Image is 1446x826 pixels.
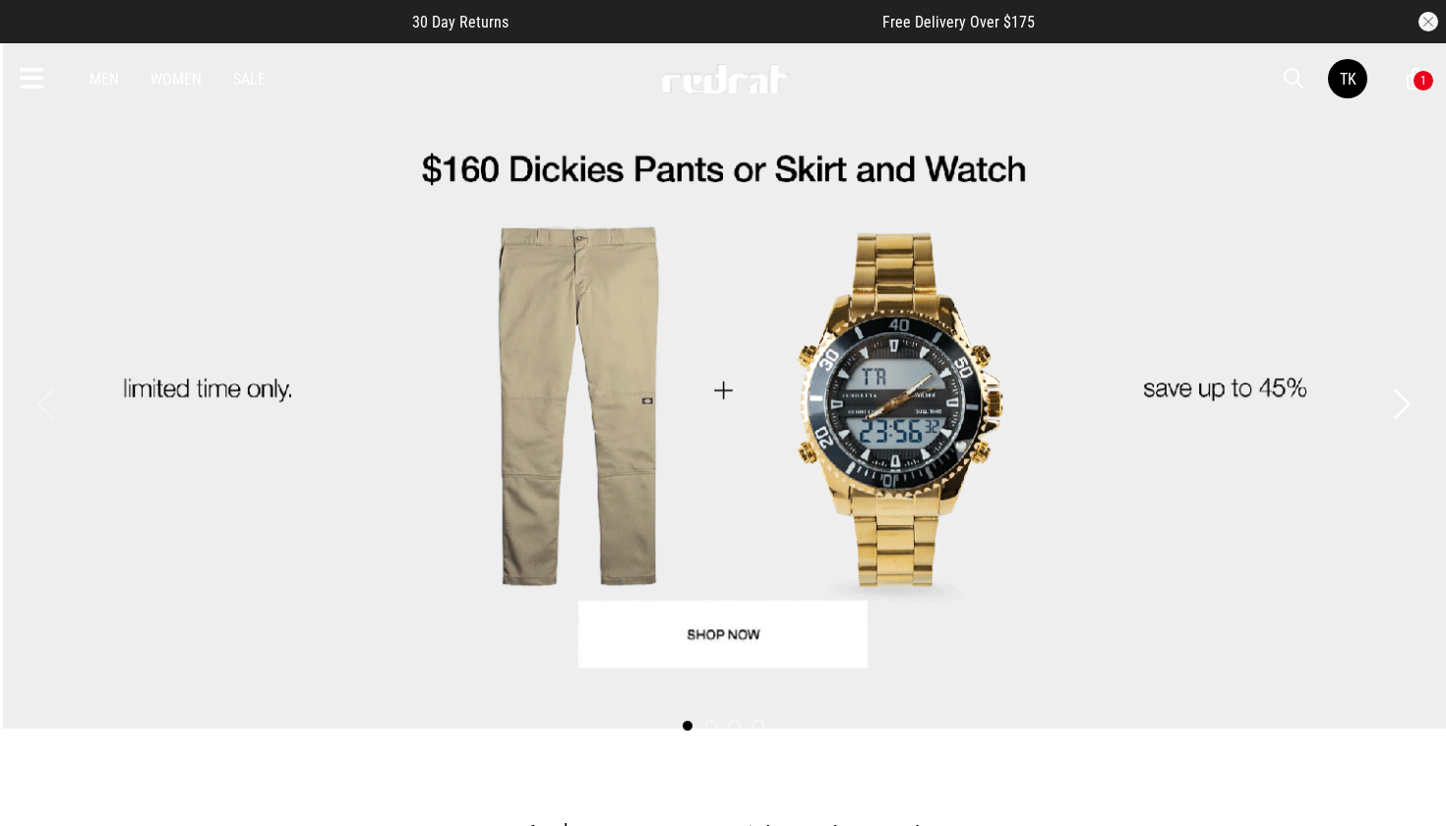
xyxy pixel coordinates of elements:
a: 1 [1407,69,1425,89]
button: Open LiveChat chat widget [16,8,75,67]
a: Sale [233,70,266,88]
div: 1 [1420,74,1426,88]
img: Redrat logo [660,64,790,93]
span: 30 Day Returns [412,13,509,31]
button: Previous slide [31,383,58,426]
button: Next slide [1388,383,1415,426]
iframe: Customer reviews powered by Trustpilot [548,12,843,31]
div: TK [1340,70,1356,88]
span: Free Delivery Over $175 [882,13,1035,31]
a: Men [90,70,119,88]
a: Women [151,70,202,88]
